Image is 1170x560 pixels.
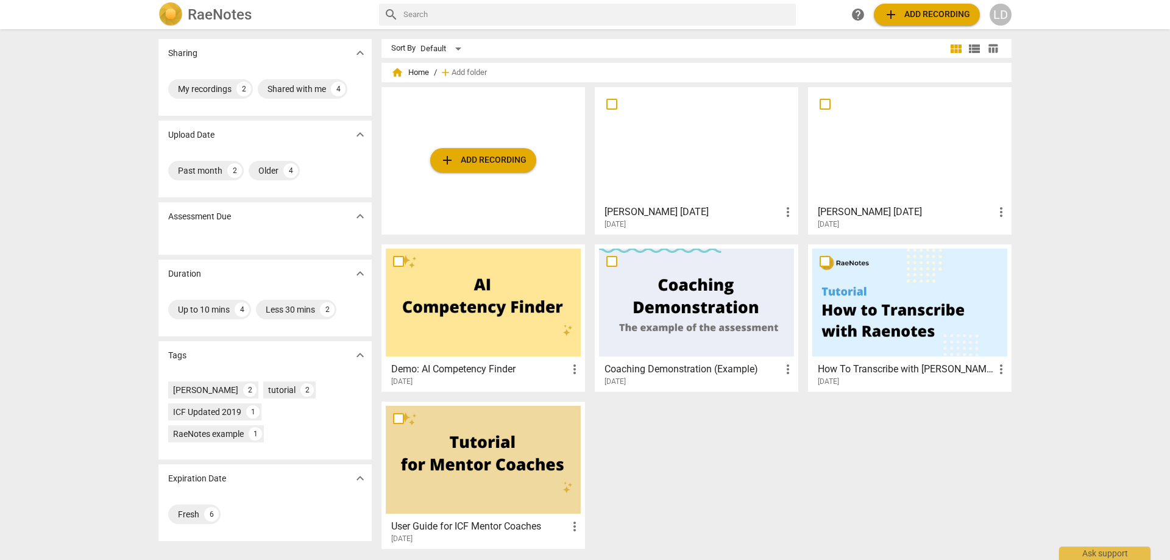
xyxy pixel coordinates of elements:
div: 2 [300,383,314,397]
button: Upload [874,4,980,26]
span: add [440,153,455,168]
div: 4 [331,82,346,96]
span: Add folder [452,68,487,77]
div: Up to 10 mins [178,303,230,316]
div: My recordings [178,83,232,95]
span: add [439,66,452,79]
button: List view [965,40,984,58]
span: [DATE] [391,377,413,387]
span: more_vert [567,519,582,534]
span: [DATE] [818,219,839,230]
span: [DATE] [604,219,626,230]
img: Logo [158,2,183,27]
div: [PERSON_NAME] [173,384,238,396]
button: Show more [351,44,369,62]
button: Show more [351,126,369,144]
h3: Demo: AI Competency Finder [391,362,567,377]
span: Add recording [440,153,526,168]
span: help [851,7,865,22]
span: [DATE] [604,377,626,387]
div: ICF Updated 2019 [173,406,241,418]
a: Demo: AI Competency Finder[DATE] [386,249,581,386]
span: more_vert [781,362,795,377]
h3: Lynsie Daley 07-07-2025 [818,205,994,219]
p: Duration [168,268,201,280]
p: Assessment Due [168,210,231,223]
span: [DATE] [818,377,839,387]
div: 2 [320,302,335,317]
div: 1 [249,427,262,441]
button: Tile view [947,40,965,58]
button: Show more [351,346,369,364]
div: Default [420,39,466,58]
span: add [884,7,898,22]
a: [PERSON_NAME] [DATE][DATE] [812,91,1007,229]
span: Home [391,66,429,79]
span: [DATE] [391,534,413,544]
span: Add recording [884,7,970,22]
span: expand_more [353,348,367,363]
div: 4 [235,302,249,317]
button: Show more [351,264,369,283]
span: more_vert [567,362,582,377]
span: view_list [967,41,982,56]
span: more_vert [994,205,1009,219]
div: RaeNotes example [173,428,244,440]
h2: RaeNotes [188,6,252,23]
a: Coaching Demonstration (Example)[DATE] [599,249,794,386]
span: / [434,68,437,77]
div: Older [258,165,278,177]
div: Less 30 mins [266,303,315,316]
div: 2 [236,82,251,96]
a: [PERSON_NAME] [DATE][DATE] [599,91,794,229]
span: home [391,66,403,79]
p: Expiration Date [168,472,226,485]
span: view_module [949,41,963,56]
div: 2 [227,163,242,178]
p: Sharing [168,47,197,60]
span: expand_more [353,127,367,142]
a: How To Transcribe with [PERSON_NAME][DATE] [812,249,1007,386]
h3: Coaching Demonstration (Example) [604,362,781,377]
span: expand_more [353,471,367,486]
a: LogoRaeNotes [158,2,369,27]
span: expand_more [353,46,367,60]
input: Search [403,5,791,24]
div: Past month [178,165,222,177]
span: search [384,7,399,22]
button: LD [990,4,1012,26]
h3: Lynsie Daley 07-22-2025 [604,205,781,219]
div: 6 [204,507,219,522]
button: Upload [430,148,536,172]
div: Shared with me [268,83,326,95]
span: expand_more [353,266,367,281]
div: Ask support [1059,547,1150,560]
span: table_chart [987,43,999,54]
p: Upload Date [168,129,214,141]
p: Tags [168,349,186,362]
h3: How To Transcribe with RaeNotes [818,362,994,377]
div: 2 [243,383,257,397]
div: Sort By [391,44,416,53]
h3: User Guide for ICF Mentor Coaches [391,519,567,534]
button: Show more [351,207,369,225]
a: Help [847,4,869,26]
div: 1 [246,405,260,419]
button: Table view [984,40,1002,58]
a: User Guide for ICF Mentor Coaches[DATE] [386,406,581,544]
div: Fresh [178,508,199,520]
div: tutorial [268,384,296,396]
span: expand_more [353,209,367,224]
span: more_vert [994,362,1009,377]
button: Show more [351,469,369,487]
div: 4 [283,163,298,178]
span: more_vert [781,205,795,219]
